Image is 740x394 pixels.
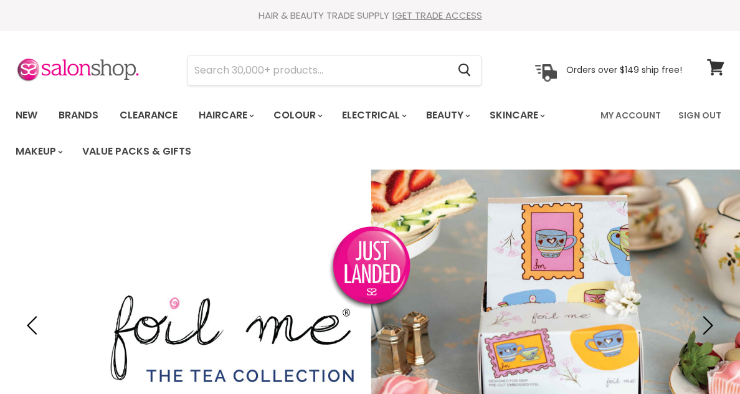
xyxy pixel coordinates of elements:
a: Sign Out [671,102,729,128]
a: My Account [593,102,668,128]
a: Value Packs & Gifts [73,138,201,165]
input: Search [188,56,448,85]
a: Clearance [110,102,187,128]
a: Haircare [189,102,262,128]
a: Beauty [417,102,478,128]
a: Brands [49,102,108,128]
button: Next [693,313,718,338]
p: Orders over $149 ship free! [566,64,682,75]
button: Search [448,56,481,85]
a: Colour [264,102,330,128]
a: Makeup [6,138,70,165]
a: Electrical [333,102,414,128]
form: Product [187,55,481,85]
a: GET TRADE ACCESS [395,9,482,22]
ul: Main menu [6,97,593,170]
button: Previous [22,313,47,338]
a: New [6,102,47,128]
a: Skincare [480,102,553,128]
